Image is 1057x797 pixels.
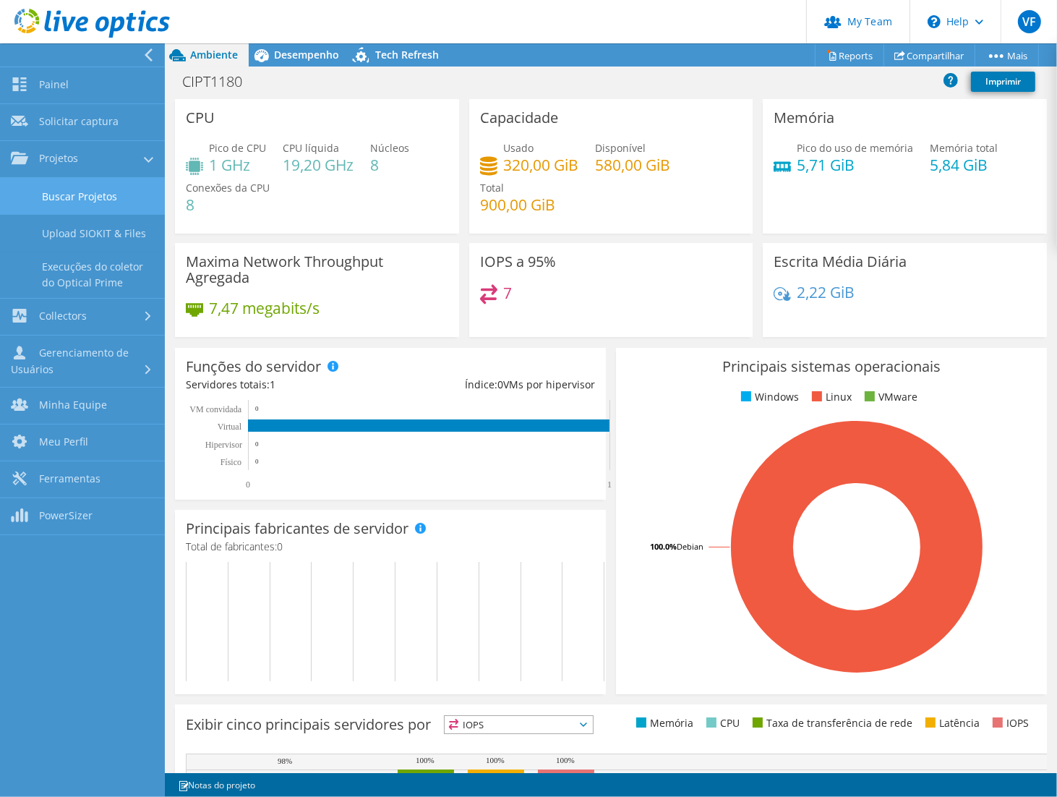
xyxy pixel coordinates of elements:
[595,141,646,155] span: Disponível
[283,157,354,173] h4: 19,20 GHz
[930,141,998,155] span: Memória total
[186,377,390,393] div: Servidores totais:
[274,48,339,61] span: Desempenho
[186,521,408,537] h3: Principais fabricantes de servidor
[883,44,975,67] a: Compartilhar
[774,110,834,126] h3: Memória
[370,141,409,155] span: Núcleos
[209,141,266,155] span: Pico de CPU
[221,457,241,467] tspan: Físico
[797,157,913,173] h4: 5,71 GiB
[209,157,266,173] h4: 1 GHz
[971,72,1035,92] a: Imprimir
[607,480,612,490] text: 1
[480,110,558,126] h3: Capacidade
[186,181,270,195] span: Conexões da CPU
[283,141,339,155] span: CPU líquida
[218,422,242,432] text: Virtual
[861,389,917,405] li: VMware
[737,389,799,405] li: Windows
[255,440,259,448] text: 0
[595,157,670,173] h4: 580,00 GiB
[445,716,593,733] span: IOPS
[186,539,595,555] h4: Total de fabricantes:
[480,181,504,195] span: Total
[627,359,1036,375] h3: Principais sistemas operacionais
[189,404,241,414] text: VM convidada
[749,715,912,731] li: Taxa de transferência de rede
[168,776,265,794] a: Notas do projeto
[922,715,980,731] li: Latência
[677,541,703,552] tspan: Debian
[1018,10,1041,33] span: VF
[703,715,740,731] li: CPU
[186,254,448,286] h3: Maxima Network Throughput Agregada
[989,715,1029,731] li: IOPS
[190,48,238,61] span: Ambiente
[186,197,270,213] h4: 8
[277,540,283,553] span: 0
[808,389,852,405] li: Linux
[497,378,503,391] span: 0
[975,44,1039,67] a: Mais
[255,458,259,465] text: 0
[928,15,941,28] svg: \n
[390,377,595,393] div: Índice: VMs por hipervisor
[815,44,884,67] a: Reports
[270,378,275,391] span: 1
[255,405,259,412] text: 0
[650,541,677,552] tspan: 100.0%
[480,254,556,270] h3: IOPS a 95%
[486,756,505,764] text: 100%
[176,74,265,90] h1: CIPT1180
[209,300,320,316] h4: 7,47 megabits/s
[186,359,321,375] h3: Funções do servidor
[774,254,907,270] h3: Escrita Média Diária
[503,141,534,155] span: Usado
[633,715,693,731] li: Memória
[797,284,855,300] h4: 2,22 GiB
[375,48,439,61] span: Tech Refresh
[797,141,913,155] span: Pico do uso de memória
[205,440,242,450] text: Hipervisor
[186,110,215,126] h3: CPU
[480,197,555,213] h4: 900,00 GiB
[930,157,998,173] h4: 5,84 GiB
[370,157,409,173] h4: 8
[503,157,578,173] h4: 320,00 GiB
[556,756,575,764] text: 100%
[246,480,250,490] text: 0
[278,756,292,765] text: 98%
[503,285,512,301] h4: 7
[416,756,435,764] text: 100%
